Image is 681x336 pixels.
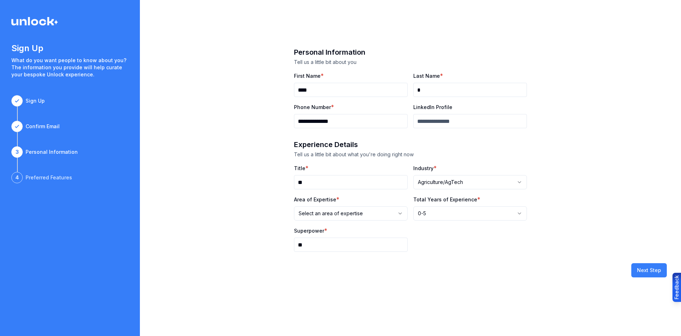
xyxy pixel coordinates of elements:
h2: Personal Information [294,47,527,57]
label: LinkedIn Profile [413,104,452,110]
div: Confirm Email [26,123,60,130]
label: Industry [413,165,434,171]
label: Last Name [413,73,440,79]
div: Personal Information [26,148,78,156]
div: 3 [11,146,23,158]
p: Tell us a little bit about what you're doing right now [294,151,527,158]
div: Sign Up [26,97,45,104]
div: Feedback [673,275,680,299]
p: Tell us a little bit about you [294,59,527,66]
h2: Experience Details [294,140,527,150]
button: Provide feedback [672,273,681,302]
label: Phone Number [294,104,331,110]
p: What do you want people to know about you? The information you provide will help curate your besp... [11,57,129,78]
button: Next Step [631,263,667,277]
div: Preferred Features [26,174,72,181]
div: 4 [11,172,23,183]
label: Area of Expertise [294,196,336,202]
label: First Name [294,73,321,79]
label: Superpower [294,228,324,234]
label: Total Years of Experience [413,196,477,202]
h1: Sign Up [11,43,129,54]
label: Title [294,165,305,171]
img: Logo [11,17,58,26]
